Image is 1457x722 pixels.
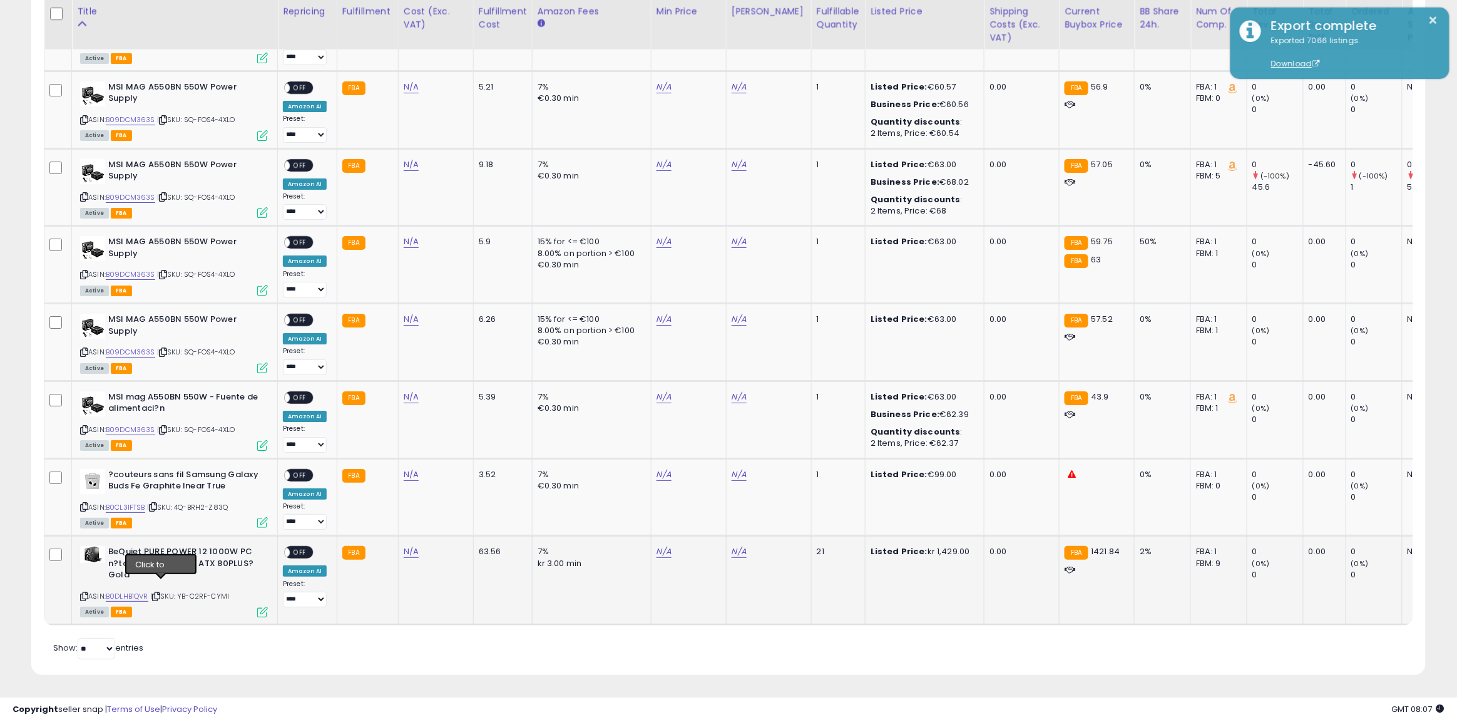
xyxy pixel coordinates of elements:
[111,130,132,141] span: FBA
[1359,171,1388,181] small: (-100%)
[13,704,217,716] div: seller snap | |
[107,703,160,715] a: Terms of Use
[1309,236,1336,247] div: 0.00
[1351,469,1402,480] div: 0
[342,4,393,18] div: Fulfillment
[108,391,260,418] b: MSI mag A550BN 550W - Fuente de alimentaci?n
[157,347,235,357] span: | SKU: SQ-FOS4-4XLO
[283,502,327,530] div: Preset:
[871,116,974,128] div: :
[1252,559,1270,569] small: (0%)
[80,469,105,494] img: 21fC+CDdviL._SL40_.jpg
[80,314,105,339] img: 41SLnxf7HuL._SL40_.jpg
[1408,546,1449,557] div: N/A
[80,81,105,106] img: 41SLnxf7HuL._SL40_.jpg
[871,314,974,325] div: €63.00
[1065,254,1088,268] small: FBA
[1351,249,1369,259] small: (0%)
[111,363,132,374] span: FBA
[538,18,545,29] small: Amazon Fees.
[871,205,974,217] div: 2 Items, Price: €68
[732,4,806,18] div: [PERSON_NAME]
[80,53,109,64] span: All listings currently available for purchase on Amazon
[1091,313,1113,325] span: 57.52
[871,159,974,170] div: €63.00
[732,545,747,558] a: N/A
[479,546,523,557] div: 63.56
[1351,259,1402,271] div: 0
[111,53,132,64] span: FBA
[871,4,979,18] div: Listed Price
[1262,35,1440,70] div: Exported 7066 listings.
[538,93,642,104] div: €0.30 min
[80,607,109,617] span: All listings currently available for purchase on Amazon
[1252,4,1298,31] div: Total Rev.
[989,546,1050,557] div: 0.00
[989,314,1050,325] div: 0.00
[1140,4,1185,31] div: BB Share 24h.
[871,81,928,93] b: Listed Price:
[538,325,642,336] div: 8.00% on portion > €100
[538,546,642,557] div: 7%
[1351,104,1402,115] div: 0
[871,81,974,93] div: €60.57
[1140,236,1181,247] div: 50%
[404,4,468,31] div: Cost (Exc. VAT)
[989,81,1050,93] div: 0.00
[538,403,642,414] div: €0.30 min
[283,270,327,298] div: Preset:
[157,192,235,202] span: | SKU: SQ-FOS4-4XLO
[1252,93,1270,103] small: (0%)
[871,469,974,480] div: €99.00
[77,4,272,18] div: Title
[290,237,310,248] span: OFF
[1196,159,1237,170] div: FBA: 1
[657,391,672,403] a: N/A
[989,236,1050,247] div: 0.00
[1309,469,1336,480] div: 0.00
[13,703,58,715] strong: Copyright
[80,440,109,451] span: All listings currently available for purchase on Amazon
[1196,480,1237,492] div: FBM: 0
[1065,81,1088,95] small: FBA
[283,255,327,267] div: Amazon AI
[111,607,132,617] span: FBA
[283,580,327,608] div: Preset:
[80,314,268,372] div: ASIN:
[342,159,366,173] small: FBA
[538,4,646,18] div: Amazon Fees
[871,409,974,420] div: €62.39
[290,547,310,558] span: OFF
[108,81,260,108] b: MSI MAG A550BN 550W Power Supply
[871,193,961,205] b: Quantity discounts
[1351,326,1369,336] small: (0%)
[147,502,228,512] span: | SKU: 4Q-BRH2-Z83Q
[1252,469,1303,480] div: 0
[1351,569,1402,580] div: 0
[1408,469,1449,480] div: N/A
[1140,81,1181,93] div: 0%
[479,4,527,31] div: Fulfillment Cost
[1252,391,1303,403] div: 0
[538,391,642,403] div: 7%
[106,192,155,203] a: B09DCM363S
[871,391,928,403] b: Listed Price:
[538,81,642,93] div: 7%
[283,37,327,65] div: Preset:
[108,314,260,340] b: MSI MAG A550BN 550W Power Supply
[283,411,327,422] div: Amazon AI
[283,178,327,190] div: Amazon AI
[871,236,974,247] div: €63.00
[657,313,672,326] a: N/A
[111,518,132,529] span: FBA
[657,545,672,558] a: N/A
[1351,81,1402,93] div: 0
[111,440,132,451] span: FBA
[1252,326,1270,336] small: (0%)
[1091,545,1120,557] span: 1421.84
[342,546,366,560] small: FBA
[657,468,672,481] a: N/A
[1351,414,1402,425] div: 0
[1351,93,1369,103] small: (0%)
[1091,81,1109,93] span: 56.9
